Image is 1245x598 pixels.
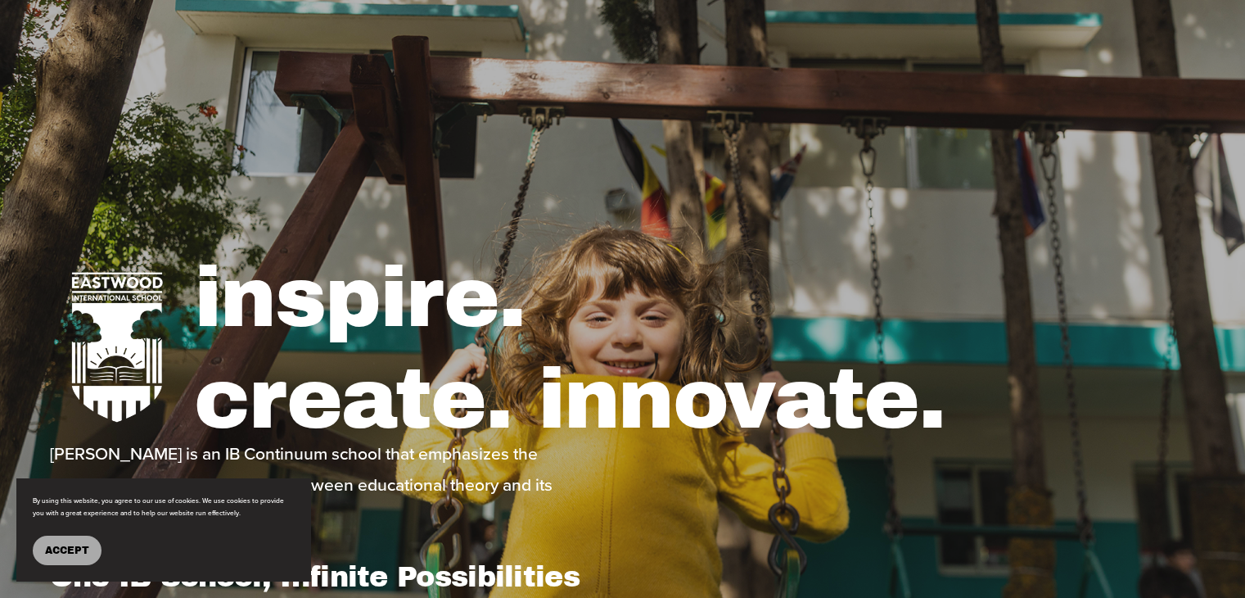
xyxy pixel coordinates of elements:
[50,437,618,531] p: [PERSON_NAME] is an IB Continuum school that emphasizes the importance of bridging the gap betwee...
[33,495,295,519] p: By using this website, you agree to our use of cookies. We use cookies to provide you with a grea...
[50,559,618,594] h1: One IB School, Infinite Possibilities
[33,536,101,565] button: Accept
[194,247,1195,451] h1: inspire. create. innovate.
[16,478,311,582] section: Cookie banner
[45,545,89,556] span: Accept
